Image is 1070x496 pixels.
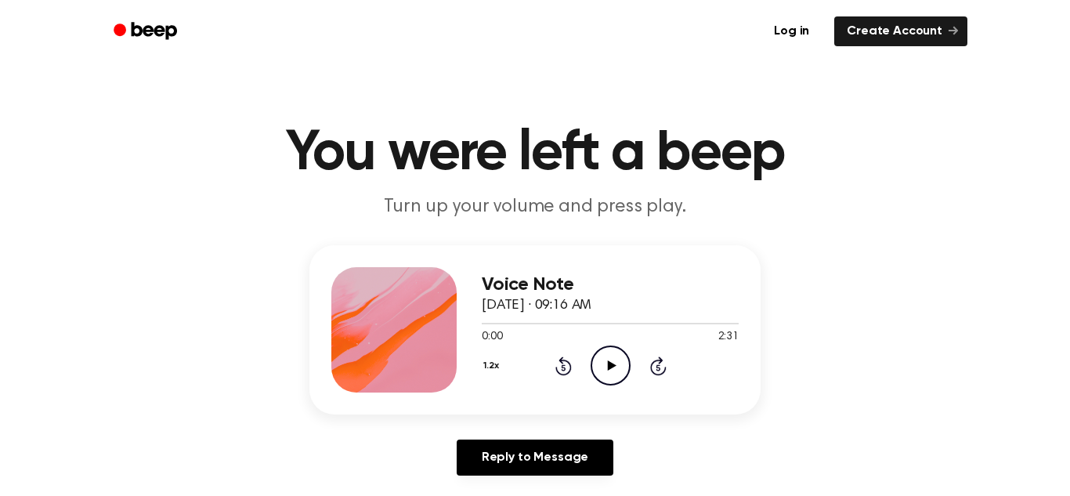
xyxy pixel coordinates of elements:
[758,13,825,49] a: Log in
[482,299,591,313] span: [DATE] · 09:16 AM
[834,16,967,46] a: Create Account
[103,16,191,47] a: Beep
[134,125,936,182] h1: You were left a beep
[718,329,739,346] span: 2:31
[482,329,502,346] span: 0:00
[482,274,739,295] h3: Voice Note
[234,194,836,220] p: Turn up your volume and press play.
[482,353,504,379] button: 1.2x
[457,440,613,476] a: Reply to Message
